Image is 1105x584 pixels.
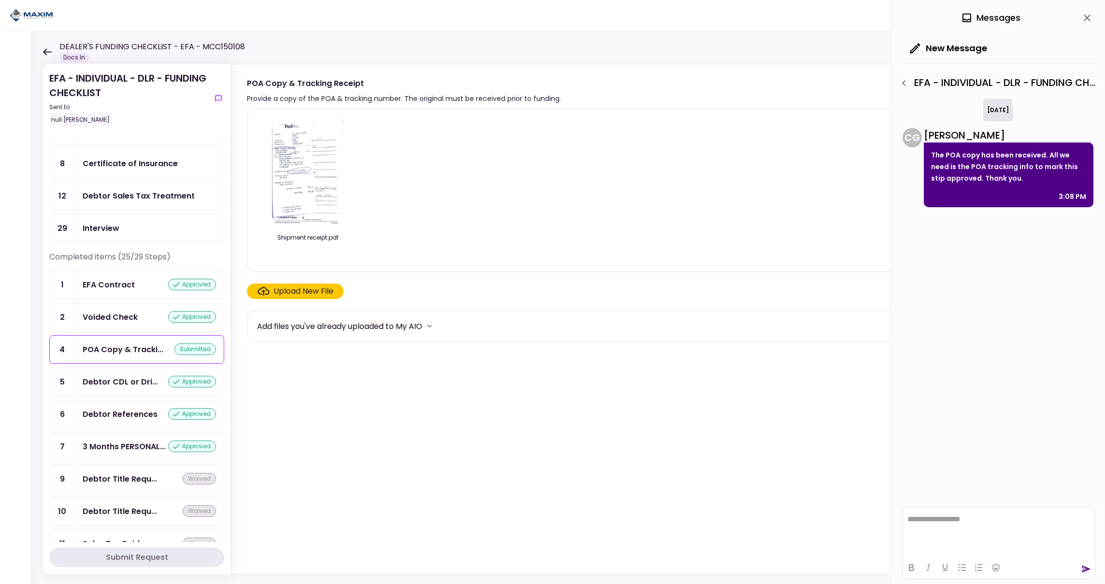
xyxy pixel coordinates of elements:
div: POA Copy & Tracking Receipt [247,77,561,89]
button: Bold [903,561,919,574]
div: approved [168,408,216,420]
div: 7 [50,433,75,460]
div: Interview [83,222,119,234]
div: Submit Request [106,552,168,563]
div: waived [183,473,216,484]
a: 10Debtor Title Requirements - Proof of IRP or Exemptionwaived [49,497,224,526]
a: 9Debtor Title Requirements - Other Requirementswaived [49,465,224,493]
button: Submit Request [49,548,224,567]
button: more [422,319,437,333]
div: Debtor Sales Tax Treatment [83,190,195,202]
div: Debtor Title Requirements - Other Requirements [83,473,157,485]
a: 12Debtor Sales Tax Treatment [49,182,224,210]
div: Shipment receipt.pdf [257,233,359,242]
div: Debtor Title Requirements - Proof of IRP or Exemption [83,505,157,517]
button: Italic [920,561,936,574]
a: 2Voided Checkapproved [49,303,224,331]
div: Certificate of Insurance [83,157,178,170]
a: 5Debtor CDL or Driver Licenseapproved [49,368,224,396]
div: 3:08 PM [1059,191,1086,202]
a: 11Sales Tax Paidwaived [49,529,224,558]
div: 6 [50,400,75,428]
button: Numbered list [971,561,987,574]
span: Click here to upload the required document [247,284,344,299]
div: null [PERSON_NAME] [49,114,112,126]
div: Messages [961,11,1020,25]
div: Voided Check [83,311,138,323]
div: 12 [50,182,75,210]
div: Add files you've already uploaded to My AIO [257,320,422,332]
div: 5 [50,368,75,396]
button: send [1081,564,1091,574]
div: EFA - INDIVIDUAL - DLR - FUNDING CHECKLIST - POA Copy & Tracking Receipt [896,75,1095,91]
div: Debtor CDL or Driver License [83,376,158,388]
div: POA Copy & Tracking ReceiptProvide a copy of the POA & tracking number. The original must be rece... [231,64,1086,574]
div: Upload New File [273,285,333,297]
button: close [1079,10,1095,26]
div: 11 [50,530,75,557]
a: 4POA Copy & Tracking Receiptsubmitted [49,335,224,364]
div: 4 [50,336,75,363]
button: Underline [937,561,953,574]
a: 6Debtor Referencesapproved [49,400,224,428]
div: Completed items (25/29 Steps) [49,251,224,271]
div: approved [168,376,216,387]
div: approved [168,311,216,323]
a: 29Interview [49,214,224,242]
a: 1EFA Contractapproved [49,271,224,299]
div: 1 [50,271,75,299]
button: Bullet list [954,561,970,574]
div: Docs In [59,53,89,62]
div: Provide a copy of the POA & tracking number. The original must be received prior to funding. [247,93,561,104]
iframe: Rich Text Area [903,507,1095,556]
div: submitted [174,343,216,355]
div: POA Copy & Tracking Receipt [83,343,163,356]
div: Sales Tax Paid [83,538,140,550]
div: Sent to: [49,103,209,112]
div: waived [183,538,216,549]
div: [DATE] [983,99,1013,121]
button: show-messages [213,93,224,104]
h1: DEALER'S FUNDING CHECKLIST - EFA - MCC150108 [59,41,245,53]
div: 2 [50,303,75,331]
div: C G [903,128,922,147]
img: Partner icon [10,8,53,23]
div: 3 Months PERSONAL Bank Statements [83,441,166,453]
div: Debtor References [83,408,158,420]
div: 9 [50,465,75,493]
div: EFA - INDIVIDUAL - DLR - FUNDING CHECKLIST [49,71,209,126]
div: 8 [50,150,75,177]
div: waived [183,505,216,517]
div: [PERSON_NAME] [924,128,1093,142]
button: New Message [903,36,995,61]
div: 10 [50,498,75,525]
div: EFA Contract [83,279,135,291]
div: approved [168,279,216,290]
a: 73 Months PERSONAL Bank Statementsapproved [49,432,224,461]
button: Emojis [988,561,1004,574]
p: The POA copy has been received. All we need is the POA tracking info to mark this stip approved. ... [931,149,1086,184]
a: 8Certificate of Insurance [49,149,224,178]
div: approved [168,441,216,452]
div: 29 [50,214,75,242]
